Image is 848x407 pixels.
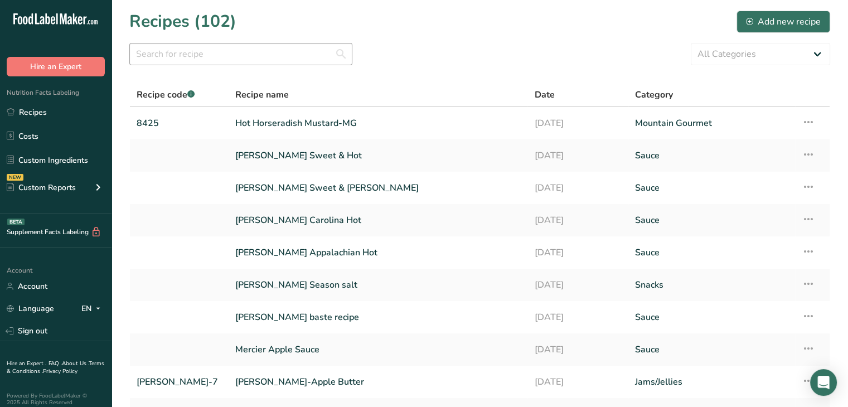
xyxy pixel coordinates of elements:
[137,112,222,135] a: 8425
[534,273,621,297] a: [DATE]
[235,273,521,297] a: [PERSON_NAME] Season salt
[235,370,521,394] a: [PERSON_NAME]-Apple Butter
[534,241,621,264] a: [DATE]
[534,176,621,200] a: [DATE]
[7,219,25,225] div: BETA
[235,338,521,361] a: Mercier Apple Sauce
[635,306,788,329] a: Sauce
[235,88,289,101] span: Recipe name
[7,182,76,193] div: Custom Reports
[62,360,89,367] a: About Us .
[49,360,62,367] a: FAQ .
[81,302,105,316] div: EN
[534,370,621,394] a: [DATE]
[235,306,521,329] a: [PERSON_NAME] baste recipe
[635,370,788,394] a: Jams/Jellies
[43,367,77,375] a: Privacy Policy
[746,15,821,28] div: Add new recipe
[534,88,554,101] span: Date
[7,174,23,181] div: NEW
[635,338,788,361] a: Sauce
[736,11,830,33] button: Add new recipe
[7,360,104,375] a: Terms & Conditions .
[7,360,46,367] a: Hire an Expert .
[635,144,788,167] a: Sauce
[534,209,621,232] a: [DATE]
[635,88,673,101] span: Category
[7,57,105,76] button: Hire an Expert
[635,209,788,232] a: Sauce
[534,144,621,167] a: [DATE]
[534,306,621,329] a: [DATE]
[137,89,195,101] span: Recipe code
[129,43,352,65] input: Search for recipe
[129,9,236,34] h1: Recipes (102)
[534,338,621,361] a: [DATE]
[235,209,521,232] a: [PERSON_NAME] Carolina Hot
[635,176,788,200] a: Sauce
[235,176,521,200] a: [PERSON_NAME] Sweet & [PERSON_NAME]
[635,112,788,135] a: Mountain Gourmet
[137,370,222,394] a: [PERSON_NAME]-7
[635,241,788,264] a: Sauce
[235,112,521,135] a: Hot Horseradish Mustard-MG
[635,273,788,297] a: Snacks
[235,241,521,264] a: [PERSON_NAME] Appalachian Hot
[7,299,54,318] a: Language
[7,393,105,406] div: Powered By FoodLabelMaker © 2025 All Rights Reserved
[534,112,621,135] a: [DATE]
[810,369,837,396] div: Open Intercom Messenger
[235,144,521,167] a: [PERSON_NAME] Sweet & Hot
